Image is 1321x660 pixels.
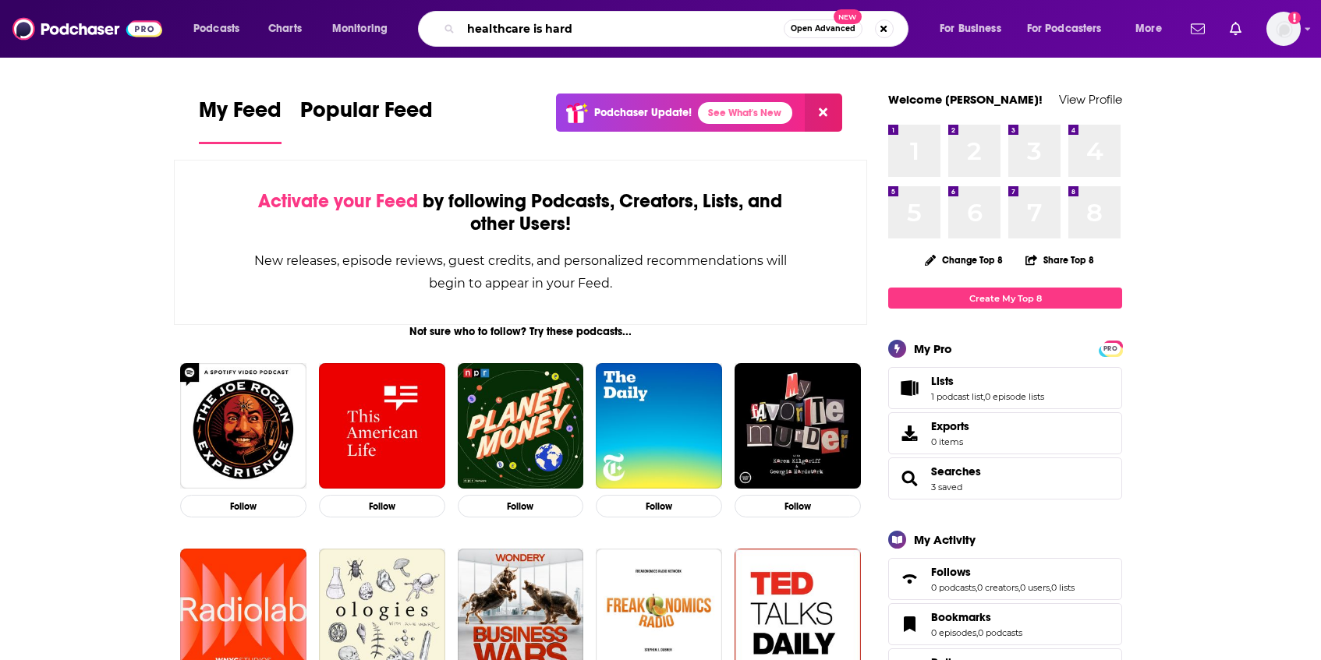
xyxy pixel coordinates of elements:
[332,18,388,40] span: Monitoring
[976,582,977,593] span: ,
[268,18,302,40] span: Charts
[888,92,1043,107] a: Welcome [PERSON_NAME]!
[931,565,1075,579] a: Follows
[894,613,925,635] a: Bookmarks
[931,610,991,624] span: Bookmarks
[300,97,433,144] a: Popular Feed
[182,16,260,41] button: open menu
[193,18,239,40] span: Podcasts
[1051,582,1075,593] a: 0 lists
[1101,342,1120,354] a: PRO
[1050,582,1051,593] span: ,
[180,363,306,489] img: The Joe Rogan Experience
[914,532,976,547] div: My Activity
[180,495,306,517] button: Follow
[1018,582,1020,593] span: ,
[931,391,983,402] a: 1 podcast list
[931,482,962,492] a: 3 saved
[888,457,1122,499] span: Searches
[300,97,433,132] span: Popular Feed
[735,363,861,489] img: My Favorite Murder with Karen Kilgariff and Georgia Hardstark
[1124,16,1181,41] button: open menu
[931,610,1022,624] a: Bookmarks
[791,25,855,33] span: Open Advanced
[888,603,1122,645] span: Bookmarks
[1020,582,1050,593] a: 0 users
[978,627,1022,638] a: 0 podcasts
[915,250,1012,270] button: Change Top 8
[1266,12,1301,46] span: Logged in as notablypr
[1135,18,1162,40] span: More
[931,582,976,593] a: 0 podcasts
[1185,16,1211,42] a: Show notifications dropdown
[834,9,862,24] span: New
[596,495,722,517] button: Follow
[258,16,311,41] a: Charts
[931,419,969,433] span: Exports
[458,495,584,517] button: Follow
[12,14,162,44] img: Podchaser - Follow, Share and Rate Podcasts
[894,377,925,399] a: Lists
[253,190,788,235] div: by following Podcasts, Creators, Lists, and other Users!
[931,565,971,579] span: Follows
[461,16,784,41] input: Search podcasts, credits, & more...
[931,464,981,478] a: Searches
[888,558,1122,600] span: Follows
[888,412,1122,454] a: Exports
[784,19,862,38] button: Open AdvancedNew
[1017,16,1124,41] button: open menu
[1027,18,1102,40] span: For Podcasters
[940,18,1001,40] span: For Business
[1224,16,1248,42] a: Show notifications dropdown
[433,11,923,47] div: Search podcasts, credits, & more...
[894,422,925,444] span: Exports
[174,325,867,338] div: Not sure who to follow? Try these podcasts...
[698,102,792,124] a: See What's New
[458,363,584,489] img: Planet Money
[894,568,925,590] a: Follows
[1266,12,1301,46] button: Show profile menu
[735,495,861,517] button: Follow
[931,374,1044,388] a: Lists
[199,97,282,132] span: My Feed
[894,468,925,489] a: Searches
[253,249,788,295] div: New releases, episode reviews, guest credits, and personalized recommendations will begin to appe...
[888,367,1122,409] span: Lists
[985,391,1044,402] a: 0 episode lists
[319,363,445,489] img: This American Life
[977,582,1018,593] a: 0 creators
[319,495,445,517] button: Follow
[983,391,985,402] span: ,
[888,288,1122,309] a: Create My Top 8
[931,374,954,388] span: Lists
[929,16,1021,41] button: open menu
[1266,12,1301,46] img: User Profile
[1101,343,1120,355] span: PRO
[596,363,722,489] img: The Daily
[594,106,692,119] p: Podchaser Update!
[1288,12,1301,24] svg: Add a profile image
[1025,245,1095,275] button: Share Top 8
[931,627,976,638] a: 0 episodes
[914,341,952,356] div: My Pro
[321,16,408,41] button: open menu
[258,189,418,213] span: Activate your Feed
[1059,92,1122,107] a: View Profile
[199,97,282,144] a: My Feed
[976,627,978,638] span: ,
[931,436,969,447] span: 0 items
